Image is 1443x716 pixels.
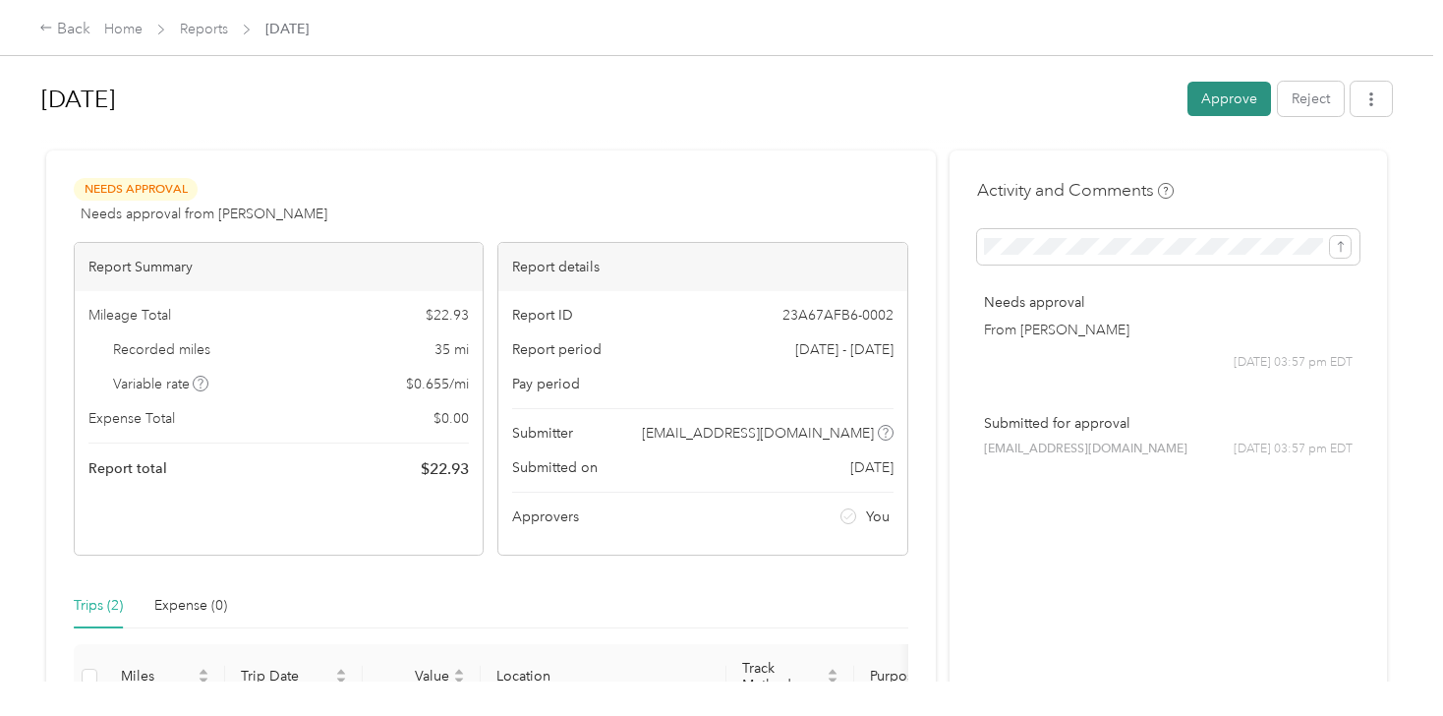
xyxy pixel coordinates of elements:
[1234,441,1353,458] span: [DATE] 03:57 pm EDT
[335,666,347,678] span: caret-up
[977,178,1174,203] h4: Activity and Comments
[870,668,970,685] span: Purpose
[198,666,209,678] span: caret-up
[378,668,449,685] span: Value
[335,675,347,686] span: caret-down
[81,204,327,224] span: Needs approval from [PERSON_NAME]
[74,178,198,201] span: Needs Approval
[866,507,890,527] span: You
[1187,82,1271,116] button: Approve
[154,595,227,617] div: Expense (0)
[241,668,331,685] span: Trip Date
[984,441,1187,458] span: [EMAIL_ADDRESS][DOMAIN_NAME]
[453,666,465,678] span: caret-up
[512,374,580,394] span: Pay period
[225,644,363,710] th: Trip Date
[742,660,823,693] span: Track Method
[75,243,483,291] div: Report Summary
[406,374,469,394] span: $ 0.655 / mi
[426,305,469,326] span: $ 22.93
[726,644,854,710] th: Track Method
[121,668,194,685] span: Miles
[984,413,1353,434] p: Submitted for approval
[827,666,838,678] span: caret-up
[113,339,210,360] span: Recorded miles
[88,458,167,479] span: Report total
[88,305,171,326] span: Mileage Total
[41,76,1174,123] h1: Sep 2025
[512,507,579,527] span: Approvers
[827,675,838,686] span: caret-down
[198,675,209,686] span: caret-down
[512,457,598,478] span: Submitted on
[74,595,123,617] div: Trips (2)
[984,292,1353,313] p: Needs approval
[795,339,894,360] span: [DATE] - [DATE]
[854,644,1002,710] th: Purpose
[481,644,726,710] th: Location
[512,339,602,360] span: Report period
[453,675,465,686] span: caret-down
[1333,606,1443,716] iframe: Everlance-gr Chat Button Frame
[434,339,469,360] span: 35 mi
[498,243,906,291] div: Report details
[39,18,90,41] div: Back
[512,423,573,444] span: Submitter
[104,21,143,37] a: Home
[180,21,228,37] a: Reports
[421,457,469,481] span: $ 22.93
[984,320,1353,340] p: From [PERSON_NAME]
[1234,354,1353,372] span: [DATE] 03:57 pm EDT
[105,644,225,710] th: Miles
[113,374,209,394] span: Variable rate
[363,644,481,710] th: Value
[850,457,894,478] span: [DATE]
[1278,82,1344,116] button: Reject
[782,305,894,326] span: 23A67AFB6-0002
[88,408,175,429] span: Expense Total
[433,408,469,429] span: $ 0.00
[642,423,874,444] span: [EMAIL_ADDRESS][DOMAIN_NAME]
[512,305,573,326] span: Report ID
[265,19,309,39] span: [DATE]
